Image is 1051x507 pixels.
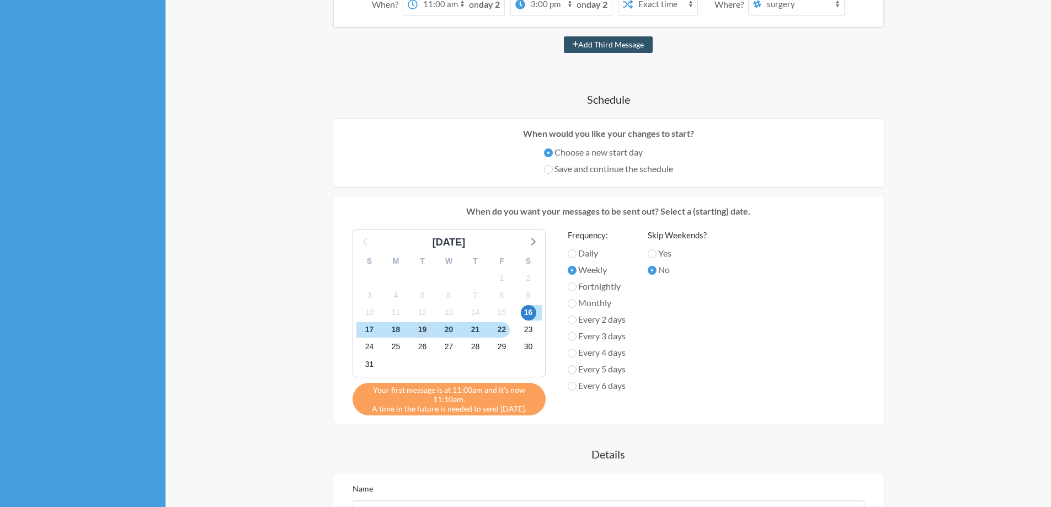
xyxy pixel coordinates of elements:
[441,322,457,338] span: Saturday, September 20, 2025
[648,247,707,260] label: Yes
[388,339,404,355] span: Thursday, September 25, 2025
[361,385,537,404] span: Your first message is at 11:00am and it's now 11:10am.
[568,329,626,343] label: Every 3 days
[494,270,510,286] span: Monday, September 1, 2025
[515,253,542,270] div: S
[568,263,626,276] label: Weekly
[568,313,626,326] label: Every 2 days
[544,162,673,175] label: Save and continue the schedule
[521,339,536,355] span: Tuesday, September 30, 2025
[494,339,510,355] span: Monday, September 29, 2025
[409,253,436,270] div: T
[568,362,626,376] label: Every 5 days
[544,146,673,159] label: Choose a new start day
[415,287,430,303] span: Friday, September 5, 2025
[568,249,577,258] input: Daily
[353,484,373,493] label: Name
[362,305,377,321] span: Wednesday, September 10, 2025
[415,305,430,321] span: Friday, September 12, 2025
[342,127,876,140] p: When would you like your changes to start?
[489,253,515,270] div: F
[415,339,430,355] span: Friday, September 26, 2025
[568,349,577,357] input: Every 4 days
[468,305,483,321] span: Sunday, September 14, 2025
[428,235,470,250] div: [DATE]
[441,287,457,303] span: Saturday, September 6, 2025
[568,266,577,275] input: Weekly
[494,322,510,338] span: Monday, September 22, 2025
[362,339,377,355] span: Wednesday, September 24, 2025
[353,383,546,415] div: A time in the future is needed to send [DATE].
[468,287,483,303] span: Sunday, September 7, 2025
[362,356,377,372] span: Wednesday, October 1, 2025
[278,446,940,462] h4: Details
[521,270,536,286] span: Tuesday, September 2, 2025
[568,282,577,291] input: Fortnightly
[648,263,707,276] label: No
[362,322,377,338] span: Wednesday, September 17, 2025
[441,339,457,355] span: Saturday, September 27, 2025
[388,305,404,321] span: Thursday, September 11, 2025
[388,287,404,303] span: Thursday, September 4, 2025
[568,379,626,392] label: Every 6 days
[362,287,377,303] span: Wednesday, September 3, 2025
[544,148,553,157] input: Choose a new start day
[494,287,510,303] span: Monday, September 8, 2025
[521,322,536,338] span: Tuesday, September 23, 2025
[383,253,409,270] div: M
[568,346,626,359] label: Every 4 days
[568,247,626,260] label: Daily
[356,253,383,270] div: S
[648,249,657,258] input: Yes
[568,299,577,308] input: Monthly
[468,339,483,355] span: Sunday, September 28, 2025
[494,305,510,321] span: Monday, September 15, 2025
[278,92,940,107] h4: Schedule
[441,305,457,321] span: Saturday, September 13, 2025
[568,296,626,309] label: Monthly
[568,332,577,341] input: Every 3 days
[568,365,577,374] input: Every 5 days
[568,382,577,391] input: Every 6 days
[388,322,404,338] span: Thursday, September 18, 2025
[521,305,536,321] span: Tuesday, September 16, 2025
[415,322,430,338] span: Friday, September 19, 2025
[521,287,536,303] span: Tuesday, September 9, 2025
[648,229,707,242] label: Skip Weekends?
[468,322,483,338] span: Sunday, September 21, 2025
[342,205,876,218] p: When do you want your messages to be sent out? Select a (starting) date.
[568,316,577,324] input: Every 2 days
[568,280,626,293] label: Fortnightly
[648,266,657,275] input: No
[564,36,653,53] button: Add Third Message
[544,165,553,174] input: Save and continue the schedule
[568,229,626,242] label: Frequency:
[436,253,462,270] div: W
[462,253,489,270] div: T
